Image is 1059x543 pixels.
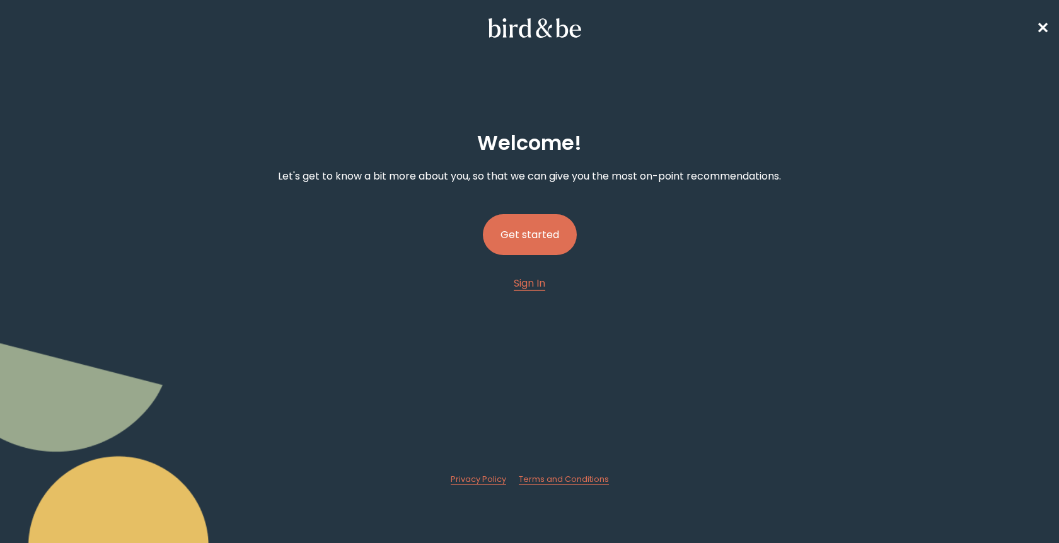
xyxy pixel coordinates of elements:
span: ✕ [1036,18,1049,38]
a: Get started [483,194,577,275]
button: Get started [483,214,577,255]
p: Let's get to know a bit more about you, so that we can give you the most on-point recommendations. [278,168,781,184]
a: Sign In [514,275,545,291]
h2: Welcome ! [477,128,582,158]
a: ✕ [1036,17,1049,39]
span: Sign In [514,276,545,290]
a: Terms and Conditions [519,474,609,485]
iframe: Gorgias live chat messenger [996,484,1046,530]
a: Privacy Policy [451,474,506,485]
